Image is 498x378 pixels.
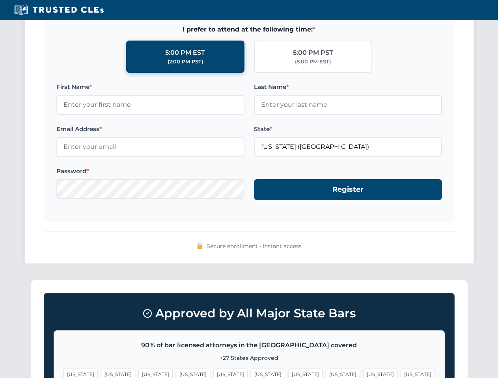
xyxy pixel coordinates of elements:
[56,24,442,35] span: I prefer to attend at the following time:
[254,179,442,200] button: Register
[254,82,442,92] label: Last Name
[54,303,445,324] h3: Approved by All Major State Bars
[207,242,302,250] span: Secure enrollment • Instant access
[63,340,435,350] p: 90% of bar licensed attorneys in the [GEOGRAPHIC_DATA] covered
[168,58,203,66] div: (2:00 PM PST)
[197,243,203,249] img: 🔒
[295,58,331,66] div: (8:00 PM EST)
[56,167,244,176] label: Password
[254,95,442,115] input: Enter your last name
[165,48,205,58] div: 5:00 PM EST
[56,95,244,115] input: Enter your first name
[12,4,106,16] img: Trusted CLEs
[63,354,435,362] p: +27 States Approved
[293,48,333,58] div: 5:00 PM PST
[56,124,244,134] label: Email Address
[254,124,442,134] label: State
[56,82,244,92] label: First Name
[56,137,244,157] input: Enter your email
[254,137,442,157] input: Florida (FL)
